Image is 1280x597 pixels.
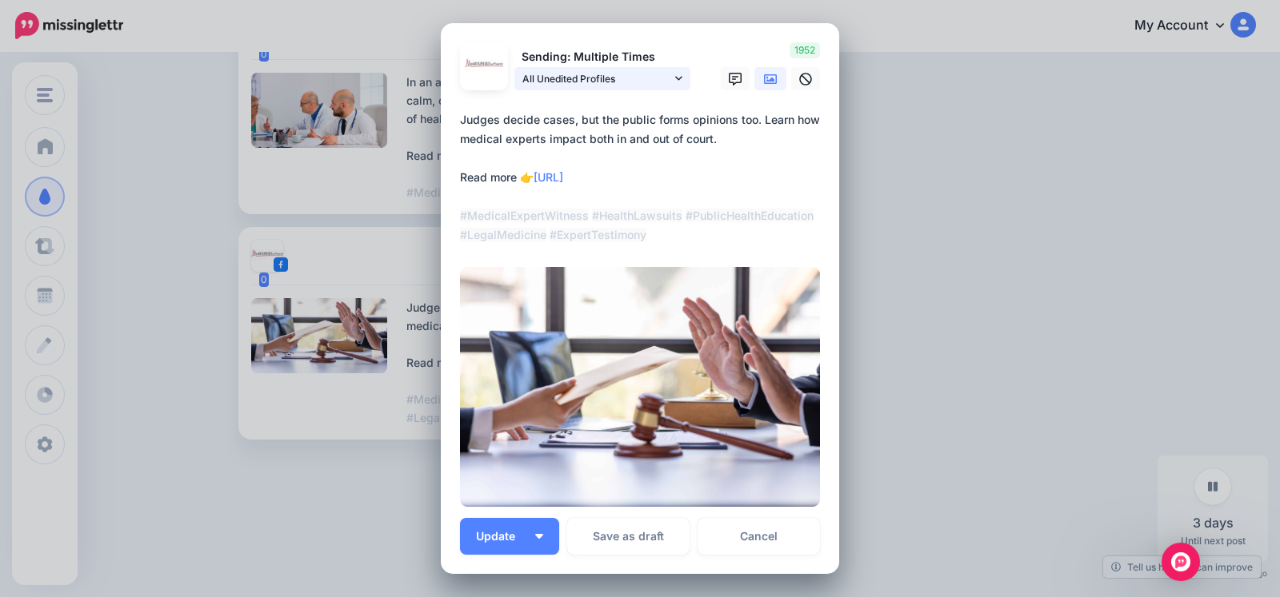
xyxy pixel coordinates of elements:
[514,67,690,90] a: All Unedited Profiles
[790,42,820,58] span: 1952
[567,518,690,555] button: Save as draft
[514,48,690,66] p: Sending: Multiple Times
[460,518,559,555] button: Update
[465,47,503,86] img: 305933174_602458821573632_3149993063378354701_n-bsa153586.jpg
[460,110,828,245] div: Judges decide cases, but the public forms opinions too. Learn how medical experts impact both in ...
[698,518,820,555] a: Cancel
[522,70,671,87] span: All Unedited Profiles
[476,531,527,542] span: Update
[535,534,543,539] img: arrow-down-white.png
[1162,543,1200,581] div: Open Intercom Messenger
[460,267,820,507] img: 261U2YCRVGTX7BCAQ4KUQ0KX7UEL8U5X.JPG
